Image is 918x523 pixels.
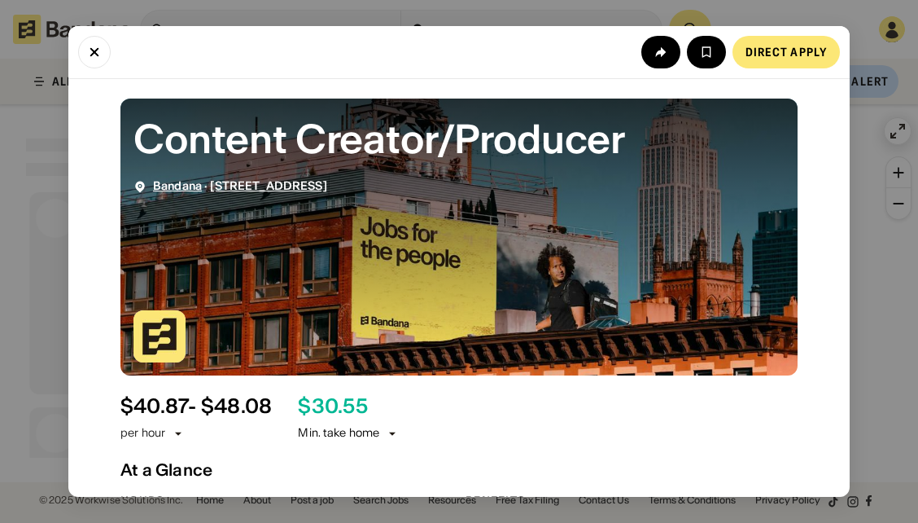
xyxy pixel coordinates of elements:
[120,460,798,480] div: At a Glance
[120,395,272,419] div: $ 40.87 - $48.08
[745,46,827,58] div: Direct Apply
[133,310,186,363] img: Bandana logo
[298,425,399,442] div: Min. take home
[153,178,202,193] a: Bandana
[298,395,367,419] div: $ 30.55
[210,178,326,193] a: [STREET_ADDRESS]
[78,36,111,68] button: Close
[153,179,327,193] div: ·
[120,493,452,510] div: Hours
[133,112,785,166] div: Content Creator/Producer
[466,493,798,510] div: Benefits
[120,425,165,442] div: per hour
